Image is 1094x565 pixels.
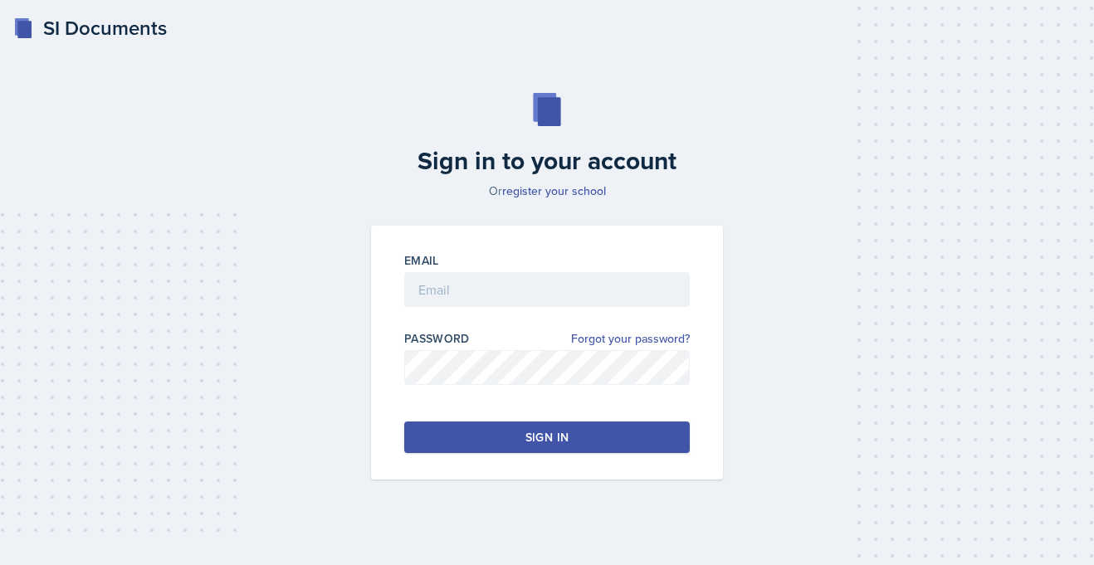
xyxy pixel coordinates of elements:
[361,146,733,176] h2: Sign in to your account
[571,330,690,348] a: Forgot your password?
[404,421,690,453] button: Sign in
[361,183,733,199] p: Or
[404,272,690,307] input: Email
[404,252,439,269] label: Email
[525,429,569,446] div: Sign in
[404,330,470,347] label: Password
[502,183,606,199] a: register your school
[13,13,167,43] a: SI Documents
